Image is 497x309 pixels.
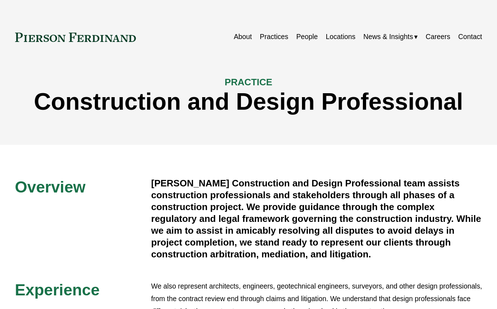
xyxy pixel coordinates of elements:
[225,77,273,87] span: PRACTICE
[15,178,86,196] span: Overview
[426,30,450,44] a: Careers
[458,30,482,44] a: Contact
[15,88,482,115] h1: Construction and Design Professional
[296,30,318,44] a: People
[363,31,413,43] span: News & Insights
[363,30,417,44] a: folder dropdown
[326,30,355,44] a: Locations
[260,30,288,44] a: Practices
[151,177,482,260] h4: [PERSON_NAME] Construction and Design Professional team assists construction professionals and st...
[15,281,100,299] span: Experience
[234,30,252,44] a: About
